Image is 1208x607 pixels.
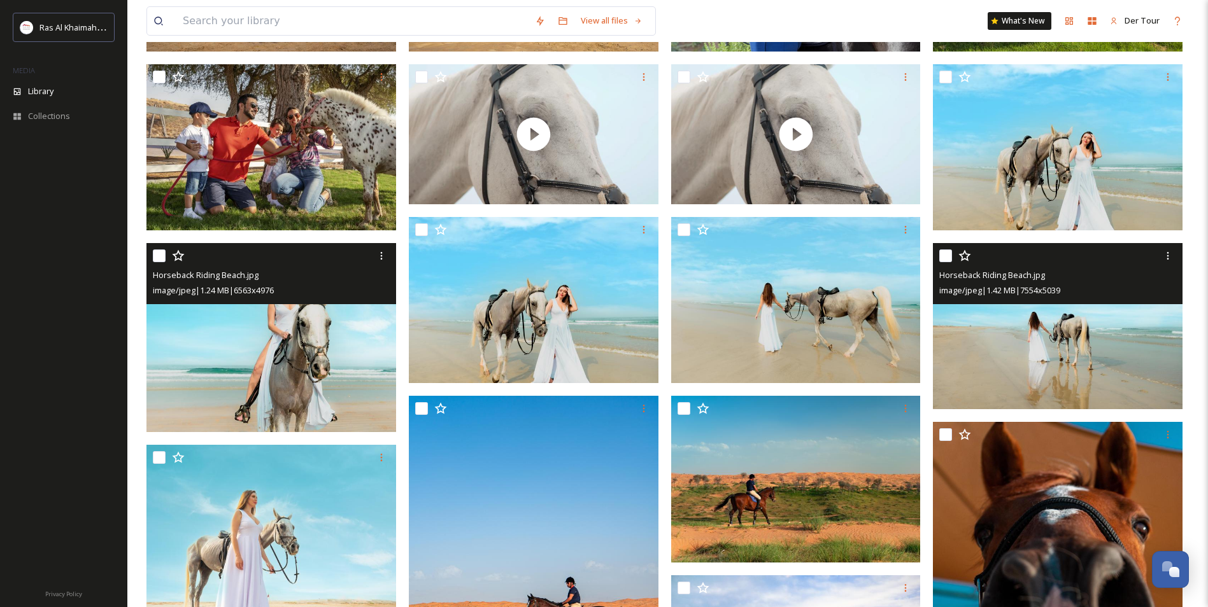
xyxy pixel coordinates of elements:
img: thumbnail [409,64,658,205]
img: thumbnail [671,64,921,205]
img: Horseback Riding Beach.jpg [933,243,1183,410]
img: Horseback Riding Beach.jpg [933,64,1183,230]
img: Logo_RAKTDA_RGB-01.png [20,21,33,34]
a: Privacy Policy [45,585,82,601]
span: Horseback Riding Beach.jpg [939,269,1045,281]
a: What's New [988,12,1051,30]
span: Privacy Policy [45,590,82,598]
span: image/jpeg | 1.42 MB | 7554 x 5039 [939,284,1060,296]
span: MEDIA [13,66,35,75]
button: Open Chat [1152,551,1189,588]
img: Horseback Riding Beach.jpg [409,217,658,384]
span: Ras Al Khaimah Tourism Development Authority [39,21,220,33]
a: Der Tour [1104,8,1166,33]
span: image/jpeg | 1.24 MB | 6563 x 4976 [153,284,274,296]
img: Horseback Riding Beach.jpg [671,217,921,384]
img: Al Wadi equestrian center - 04.jpg [671,396,921,562]
span: Collections [28,110,70,122]
img: The Ritz-Carlton Ras Al Khaimah, Al Wadi Desert.tif [146,64,396,230]
span: Horseback Riding Beach.jpg [153,269,259,281]
a: View all files [574,8,649,33]
span: Library [28,85,53,97]
span: Der Tour [1125,15,1160,26]
input: Search your library [176,7,529,35]
img: Horseback Riding Beach.jpg [146,243,396,432]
